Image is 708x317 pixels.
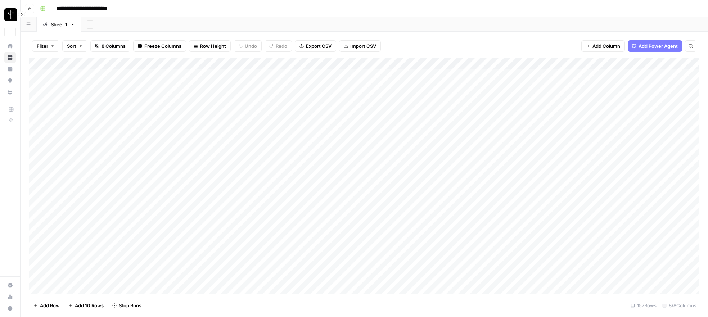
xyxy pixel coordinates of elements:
[4,8,17,21] img: LP Production Workloads Logo
[4,52,16,63] a: Browse
[133,40,186,52] button: Freeze Columns
[306,42,332,50] span: Export CSV
[628,40,682,52] button: Add Power Agent
[4,291,16,303] a: Usage
[4,40,16,52] a: Home
[295,40,336,52] button: Export CSV
[592,42,620,50] span: Add Column
[64,300,108,311] button: Add 10 Rows
[62,40,87,52] button: Sort
[37,17,81,32] a: Sheet 1
[234,40,262,52] button: Undo
[350,42,376,50] span: Import CSV
[40,302,60,309] span: Add Row
[67,42,76,50] span: Sort
[276,42,287,50] span: Redo
[659,300,699,311] div: 8/8 Columns
[51,21,67,28] div: Sheet 1
[4,63,16,75] a: Insights
[29,300,64,311] button: Add Row
[102,42,126,50] span: 8 Columns
[144,42,181,50] span: Freeze Columns
[245,42,257,50] span: Undo
[32,40,59,52] button: Filter
[4,6,16,24] button: Workspace: LP Production Workloads
[4,280,16,291] a: Settings
[628,300,659,311] div: 157 Rows
[581,40,625,52] button: Add Column
[4,75,16,86] a: Opportunities
[189,40,231,52] button: Row Height
[75,302,104,309] span: Add 10 Rows
[4,303,16,314] button: Help + Support
[200,42,226,50] span: Row Height
[339,40,381,52] button: Import CSV
[90,40,130,52] button: 8 Columns
[37,42,48,50] span: Filter
[108,300,146,311] button: Stop Runs
[639,42,678,50] span: Add Power Agent
[4,86,16,98] a: Your Data
[119,302,141,309] span: Stop Runs
[265,40,292,52] button: Redo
